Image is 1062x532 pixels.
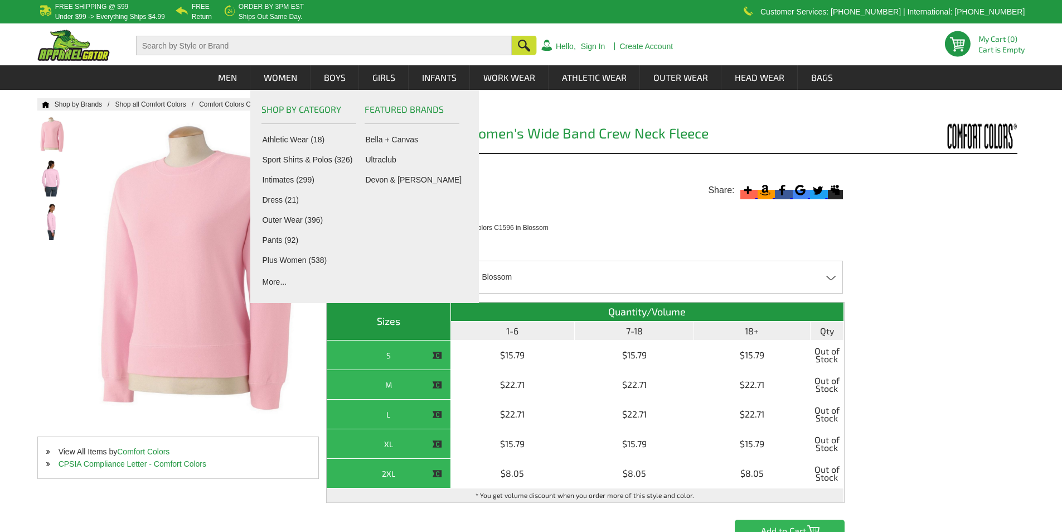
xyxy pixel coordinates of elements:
[798,65,846,90] a: Bags
[978,35,1020,43] li: My Cart (0)
[740,183,755,198] svg: More
[37,30,110,61] img: ApparelGator
[409,65,469,90] a: Infants
[327,303,451,341] th: Sizes
[326,126,845,143] h1: Comfort Colors C1596 Women's Wide Band Crew Neck Fleece
[828,183,843,198] svg: Myspace
[365,135,463,144] a: Bella + Canvas
[329,348,448,362] div: S
[575,322,694,341] th: 7-18
[451,400,575,429] td: $22.71
[365,155,463,164] a: Ultraclub
[251,65,310,90] a: Women
[262,155,360,164] a: Sport Shirts & Polos (326)
[262,215,360,224] a: Outer Wear (396)
[482,267,512,287] span: Blossom
[934,122,1017,150] img: Comfort Colors
[38,445,318,458] li: View All Items by
[813,402,841,426] span: Out of Stock
[432,469,442,479] img: This item is CLOSEOUT!
[37,101,50,108] a: Home
[136,36,512,55] input: Search by Style or Brand
[365,101,459,124] h3: Featured Brands
[360,65,408,90] a: Girls
[205,65,250,90] a: Men
[115,100,199,108] a: Shop all Comfort Colors
[311,65,358,90] a: Boys
[261,101,356,124] h3: Shop by Category
[760,8,1025,15] p: Customer Services: [PHONE_NUMBER] | International: [PHONE_NUMBER]
[451,322,575,341] th: 1-6
[694,459,811,488] td: $8.05
[239,13,304,20] p: ships out same day.
[619,42,673,50] a: Create Account
[451,459,575,488] td: $8.05
[810,183,825,198] svg: Twitter
[262,276,360,286] a: More...
[471,65,548,90] a: Work Wear
[262,195,360,204] a: Dress (21)
[432,410,442,420] img: This item is CLOSEOUT!
[793,183,808,198] svg: Google Bookmark
[55,13,165,20] p: under $99 -> everything ships $4.99
[556,42,576,50] a: Hello,
[262,135,360,144] a: Athletic Wear (18)
[694,429,811,459] td: $15.79
[432,439,442,449] img: This item is CLOSEOUT!
[432,380,442,390] img: This item is CLOSEOUT!
[192,3,210,11] b: Free
[813,432,841,456] span: Out of Stock
[575,429,694,459] td: $15.79
[451,303,844,322] th: Quantity/Volume
[811,322,844,341] th: Qty
[192,13,212,20] p: Return
[329,437,448,451] div: XL
[694,322,811,341] th: 18+
[329,408,448,421] div: L
[694,400,811,429] td: $22.71
[451,429,575,459] td: $15.79
[813,343,841,367] span: Out of Stock
[708,185,734,196] span: Share:
[575,400,694,429] td: $22.71
[199,100,397,108] a: Comfort Colors C1596 Women's Wide Band Crew Neck Fleece
[694,370,811,400] td: $22.71
[329,378,448,392] div: M
[575,341,694,370] td: $15.79
[326,212,850,233] div: MSRP 32.42
[59,459,206,468] a: CPSIA Compliance Letter - Comfort Colors
[758,183,773,198] svg: Amazon
[575,370,694,400] td: $22.71
[326,241,845,261] h3: Available Colors ( 14 colors )
[262,236,360,245] a: Pants (92)
[813,462,841,485] span: Out of Stock
[432,351,442,361] img: This item is CLOSEOUT!
[262,256,360,265] a: Plus Women (538)
[641,65,721,90] a: Outer Wear
[451,341,575,370] td: $15.79
[978,46,1025,54] span: Cart is Empty
[694,341,811,370] td: $15.79
[365,175,463,184] a: Devon & [PERSON_NAME]
[775,183,790,198] svg: Facebook
[813,373,841,396] span: Out of Stock
[722,65,797,90] a: Head Wear
[451,370,575,400] td: $22.71
[581,42,605,50] a: Sign In
[262,175,360,184] a: Intimates (299)
[117,447,169,456] a: Comfort Colors
[55,3,129,11] b: Free Shipping @ $99
[239,3,304,11] b: Order by 3PM EST
[575,459,694,488] td: $8.05
[327,488,844,502] td: * You get volume discount when you order more of this style and color.
[55,100,115,108] a: Shop by Brands
[329,467,448,481] div: 2XL
[549,65,639,90] a: Athletic Wear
